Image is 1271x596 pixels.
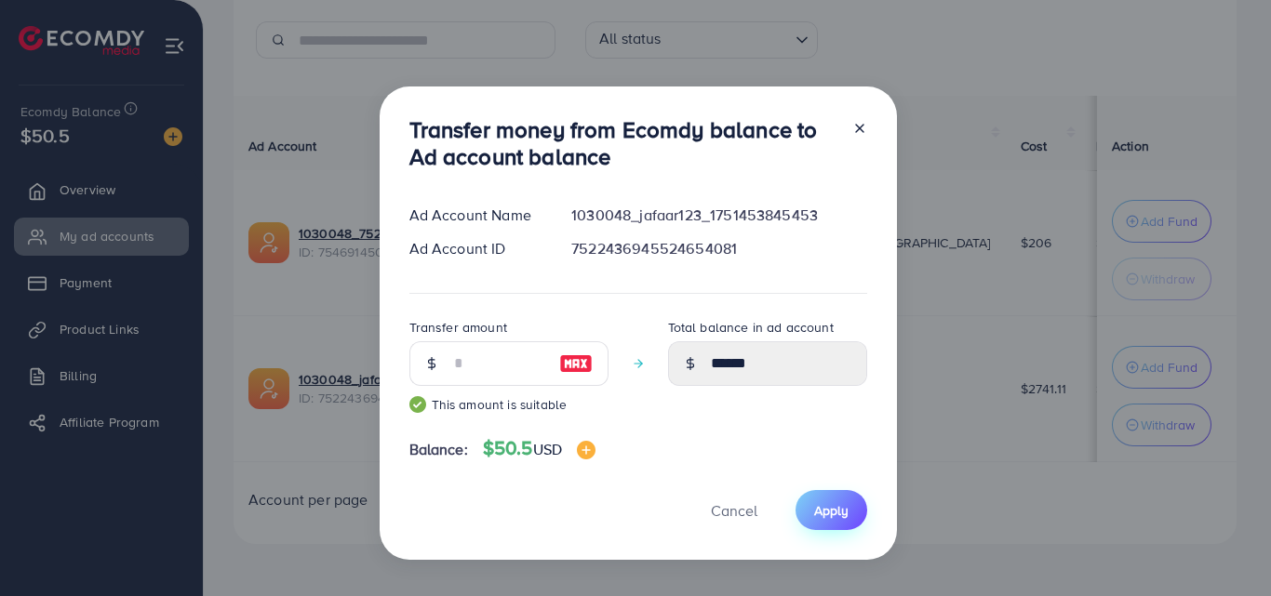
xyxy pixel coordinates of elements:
[688,490,781,530] button: Cancel
[668,318,834,337] label: Total balance in ad account
[559,352,593,375] img: image
[483,437,595,460] h4: $50.5
[556,238,881,259] div: 7522436945524654081
[409,439,468,460] span: Balance:
[711,500,757,521] span: Cancel
[1192,512,1257,582] iframe: Chat
[556,205,881,226] div: 1030048_jafaar123_1751453845453
[577,441,595,459] img: image
[533,439,562,459] span: USD
[814,501,849,520] span: Apply
[409,395,609,414] small: This amount is suitable
[796,490,867,530] button: Apply
[395,205,557,226] div: Ad Account Name
[395,238,557,259] div: Ad Account ID
[409,318,507,337] label: Transfer amount
[409,396,426,413] img: guide
[409,116,837,170] h3: Transfer money from Ecomdy balance to Ad account balance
